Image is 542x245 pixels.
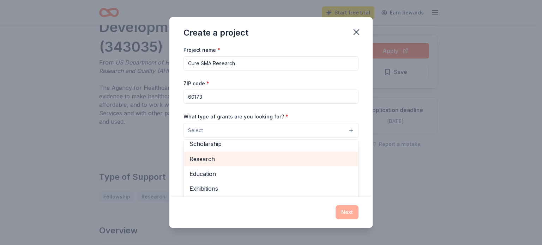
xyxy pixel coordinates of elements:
[189,184,353,193] span: Exhibitions
[183,139,359,224] div: Select
[189,139,353,148] span: Scholarship
[188,126,203,135] span: Select
[183,123,359,138] button: Select
[189,154,353,164] span: Research
[189,169,353,178] span: Education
